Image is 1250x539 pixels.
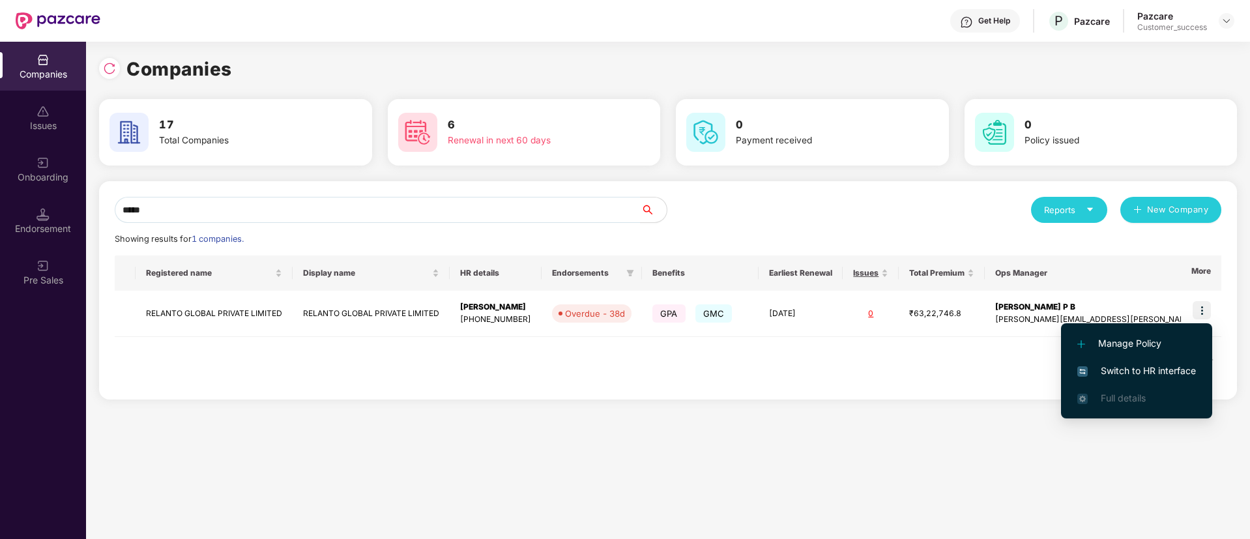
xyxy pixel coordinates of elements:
span: caret-down [1086,205,1094,214]
th: HR details [450,255,542,291]
span: P [1054,13,1063,29]
h3: 17 [159,117,323,134]
img: svg+xml;base64,PHN2ZyB3aWR0aD0iMTQuNSIgaGVpZ2h0PSIxNC41IiB2aWV3Qm94PSIwIDAgMTYgMTYiIGZpbGw9Im5vbm... [36,208,50,221]
div: Payment received [736,134,900,148]
img: svg+xml;base64,PHN2ZyBpZD0iUmVsb2FkLTMyeDMyIiB4bWxucz0iaHR0cDovL3d3dy53My5vcmcvMjAwMC9zdmciIHdpZH... [103,62,116,75]
span: search [640,205,667,215]
img: svg+xml;base64,PHN2ZyBpZD0iQ29tcGFuaWVzIiB4bWxucz0iaHR0cDovL3d3dy53My5vcmcvMjAwMC9zdmciIHdpZHRoPS... [36,53,50,66]
span: GMC [695,304,733,323]
img: svg+xml;base64,PHN2ZyB4bWxucz0iaHR0cDovL3d3dy53My5vcmcvMjAwMC9zdmciIHdpZHRoPSIxNiIgaGVpZ2h0PSIxNi... [1077,366,1088,377]
button: search [640,197,667,223]
div: Renewal in next 60 days [448,134,612,148]
span: Ops Manager [995,268,1249,278]
div: ₹63,22,746.8 [909,308,974,320]
img: svg+xml;base64,PHN2ZyBpZD0iSXNzdWVzX2Rpc2FibGVkIiB4bWxucz0iaHR0cDovL3d3dy53My5vcmcvMjAwMC9zdmciIH... [36,105,50,118]
span: Full details [1101,392,1146,403]
h3: 0 [1025,117,1189,134]
img: svg+xml;base64,PHN2ZyB3aWR0aD0iMjAiIGhlaWdodD0iMjAiIHZpZXdCb3g9IjAgMCAyMCAyMCIgZmlsbD0ibm9uZSIgeG... [36,259,50,272]
th: Issues [843,255,899,291]
span: Registered name [146,268,272,278]
div: Policy issued [1025,134,1189,148]
div: Pazcare [1137,10,1207,22]
img: svg+xml;base64,PHN2ZyBpZD0iRHJvcGRvd24tMzJ4MzIiIHhtbG5zPSJodHRwOi8vd3d3LnczLm9yZy8yMDAwL3N2ZyIgd2... [1221,16,1232,26]
img: svg+xml;base64,PHN2ZyBpZD0iSGVscC0zMngzMiIgeG1sbnM9Imh0dHA6Ly93d3cudzMub3JnLzIwMDAvc3ZnIiB3aWR0aD... [960,16,973,29]
span: Showing results for [115,234,244,244]
img: svg+xml;base64,PHN2ZyB4bWxucz0iaHR0cDovL3d3dy53My5vcmcvMjAwMC9zdmciIHdpZHRoPSIxNi4zNjMiIGhlaWdodD... [1077,394,1088,404]
img: svg+xml;base64,PHN2ZyB3aWR0aD0iMjAiIGhlaWdodD0iMjAiIHZpZXdCb3g9IjAgMCAyMCAyMCIgZmlsbD0ibm9uZSIgeG... [36,156,50,169]
img: svg+xml;base64,PHN2ZyB4bWxucz0iaHR0cDovL3d3dy53My5vcmcvMjAwMC9zdmciIHdpZHRoPSI2MCIgaGVpZ2h0PSI2MC... [109,113,149,152]
h3: 0 [736,117,900,134]
h1: Companies [126,55,232,83]
th: Display name [293,255,450,291]
img: New Pazcare Logo [16,12,100,29]
div: Get Help [978,16,1010,26]
td: RELANTO GLOBAL PRIVATE LIMITED [136,291,293,337]
img: svg+xml;base64,PHN2ZyB4bWxucz0iaHR0cDovL3d3dy53My5vcmcvMjAwMC9zdmciIHdpZHRoPSI2MCIgaGVpZ2h0PSI2MC... [398,113,437,152]
td: RELANTO GLOBAL PRIVATE LIMITED [293,291,450,337]
div: Overdue - 38d [565,307,625,320]
img: svg+xml;base64,PHN2ZyB4bWxucz0iaHR0cDovL3d3dy53My5vcmcvMjAwMC9zdmciIHdpZHRoPSI2MCIgaGVpZ2h0PSI2MC... [975,113,1014,152]
span: GPA [652,304,686,323]
th: Total Premium [899,255,985,291]
img: icon [1193,301,1211,319]
div: Customer_success [1137,22,1207,33]
th: Registered name [136,255,293,291]
span: filter [626,269,634,277]
span: Total Premium [909,268,965,278]
button: plusNew Company [1120,197,1221,223]
td: [DATE] [759,291,843,337]
div: Reports [1044,203,1094,216]
span: Issues [853,268,879,278]
h3: 6 [448,117,612,134]
img: svg+xml;base64,PHN2ZyB4bWxucz0iaHR0cDovL3d3dy53My5vcmcvMjAwMC9zdmciIHdpZHRoPSIxMi4yMDEiIGhlaWdodD... [1077,340,1085,348]
div: 0 [853,308,888,320]
span: plus [1133,205,1142,216]
span: 1 companies. [192,234,244,244]
span: Switch to HR interface [1077,364,1196,378]
div: Pazcare [1074,15,1110,27]
div: [PHONE_NUMBER] [460,313,531,326]
img: svg+xml;base64,PHN2ZyB4bWxucz0iaHR0cDovL3d3dy53My5vcmcvMjAwMC9zdmciIHdpZHRoPSI2MCIgaGVpZ2h0PSI2MC... [686,113,725,152]
th: Benefits [642,255,759,291]
span: Endorsements [552,268,621,278]
div: Total Companies [159,134,323,148]
span: Display name [303,268,429,278]
th: Earliest Renewal [759,255,843,291]
span: filter [624,265,637,281]
span: Manage Policy [1077,336,1196,351]
div: [PERSON_NAME] [460,301,531,313]
th: More [1181,255,1221,291]
span: New Company [1147,203,1209,216]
